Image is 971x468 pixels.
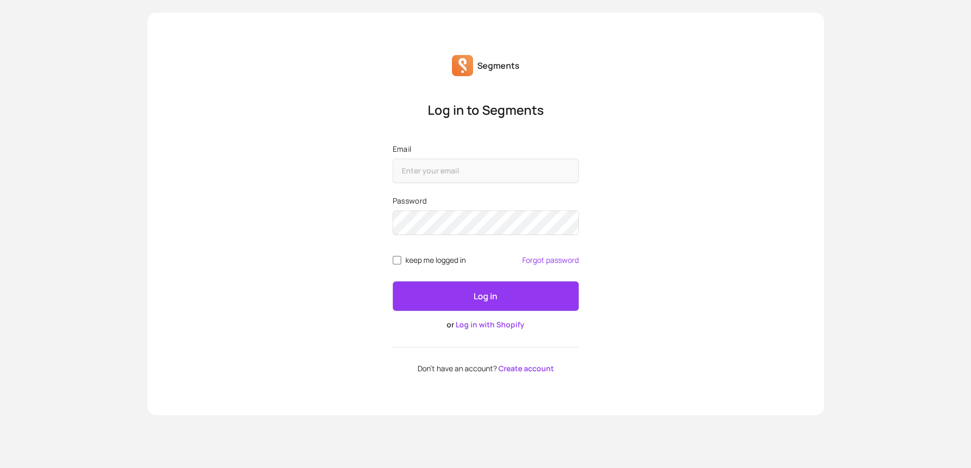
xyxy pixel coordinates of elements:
p: or [393,319,579,330]
p: Log in [474,290,497,302]
button: Log in [393,281,579,311]
a: Create account [498,363,554,373]
p: Log in to Segments [393,102,579,118]
input: Password [393,210,579,235]
p: Segments [477,59,520,72]
a: Log in with Shopify [456,319,524,329]
p: Don't have an account? [393,364,579,373]
span: keep me logged in [405,256,466,264]
label: Email [393,144,579,154]
a: Forgot password [522,256,579,264]
input: remember me [393,256,401,264]
input: Email [393,159,579,183]
label: Password [393,196,579,206]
